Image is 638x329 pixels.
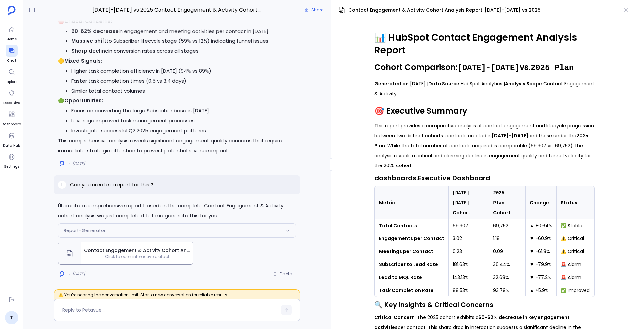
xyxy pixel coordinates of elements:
[525,232,557,245] td: ▼ -60.9%
[375,186,448,219] th: Metric
[301,5,327,15] button: Share
[61,182,63,187] span: T
[505,80,543,87] strong: Analysis Scope:
[557,245,594,258] td: ⚠️ Critical
[448,232,489,245] td: 3.02
[6,79,18,85] span: Explore
[374,80,410,87] strong: Generated on:
[58,201,296,221] p: I'll create a comprehensive report based on the complete Contact Engagement & Activity cohort ana...
[557,219,594,232] td: ✅ Stable
[71,47,108,54] strong: Sharp decline
[4,164,19,169] span: Settings
[8,6,16,16] img: petavue logo
[72,161,85,166] span: [DATE]
[60,161,64,167] img: logo
[6,24,18,42] a: Home
[374,132,588,149] strong: 2025 Plan
[493,190,507,206] code: 2025 Plan
[379,222,417,229] strong: Total Contacts
[489,271,525,284] td: 32.68%
[374,173,595,183] h3: dashboards.Executive Dashboard
[525,245,557,258] td: ▼ -61.8%
[525,186,557,219] th: Change
[448,284,489,296] td: 88.53%
[348,7,541,14] span: Contact Engagement & Activity Cohort Analysis Report: [DATE]-[DATE] vs 2025
[2,108,21,127] a: Dashboard
[58,96,296,106] p: 🟢
[557,284,594,296] td: ✅ Improved
[60,271,64,277] img: logo
[64,97,103,104] strong: Opportunities:
[84,247,190,254] span: Contact Engagement & Activity Cohort Analysis Report: [DATE]-[DATE] vs 2025
[525,219,557,232] td: ▲ +0.64%
[379,248,433,255] strong: Meetings per Contact
[489,219,525,232] td: 69,752
[525,258,557,271] td: ▼ -79.9%
[557,258,594,271] td: 🚨 Alarm
[71,66,296,76] li: Higher task completion efficiency in [DATE] (94% vs 89%)
[374,121,595,170] p: This report provides a comparative analysis of contact engagement and lifecycle progression betwe...
[6,37,18,42] span: Home
[458,63,520,72] code: [DATE]-[DATE]
[6,66,18,85] a: Explore
[64,227,106,234] span: Report-Generator
[448,186,489,219] th: Cohort
[428,80,461,87] strong: Data Source:
[58,136,296,156] p: This comprehensive analysis reveals significant engagement quality concerns that require immediat...
[489,258,525,271] td: 36.44%
[448,258,489,271] td: 181.63%
[557,232,594,245] td: ⚠️ Critical
[531,63,574,72] code: 2025 Plan
[374,79,595,99] p: [DATE] | HubSpot Analytics | Contact Engagement & Activity
[489,232,525,245] td: 1.18
[374,105,595,117] h2: 🎯 Executive Summary
[58,56,296,66] p: 🟡
[379,235,444,242] strong: Engagements per Contact
[71,126,296,136] li: Investigate successful Q2 2025 engagement patterns
[453,190,472,206] code: [DATE]-[DATE]
[72,271,85,277] span: [DATE]
[557,271,594,284] td: 🚨 Alarm
[71,106,296,116] li: Focus on converting the large Subscriber base in [DATE]
[70,181,153,189] p: Can you create a report for this ?
[374,300,595,310] h3: 🔍 Key Insights & Critical Concerns
[3,100,20,106] span: Deep Dive
[489,186,525,219] th: Cohort
[379,261,438,268] strong: Subscriber to Lead Rate
[3,130,20,148] a: Data Hub
[54,289,300,304] span: ⚠️ You're nearing the conversation limit. Start a new conversation for reliable results.
[58,242,193,265] button: Contact Engagement & Activity Cohort Analysis Report: [DATE]-[DATE] vs 2025Click to open interact...
[71,36,296,46] li: to Subscriber lifecycle stage (59% vs 12%) indicating funnel issues
[4,151,19,169] a: Settings
[374,61,595,75] h2: Cohort Comparison: vs.
[557,186,594,219] th: Status
[379,274,422,281] strong: Lead to MQL Rate
[71,46,296,56] li: in conversion rates across all stages
[525,271,557,284] td: ▼ -77.2%
[311,7,323,13] span: Share
[448,271,489,284] td: 143.13%
[81,254,193,259] span: Click to open interactive artifact
[492,132,528,139] strong: [DATE]-[DATE]
[269,269,296,279] button: Delete
[379,287,434,294] strong: Task Completion Rate
[71,86,296,96] li: Similar total contact volumes
[6,58,18,63] span: Chat
[5,311,18,324] a: T
[2,122,21,127] span: Dashboard
[6,45,18,63] a: Chat
[71,37,106,44] strong: Massive shift
[374,32,595,57] h1: 📊 HubSpot Contact Engagement Analysis Report
[448,219,489,232] td: 69,307
[448,245,489,258] td: 0.23
[374,314,415,321] strong: Critical Concern
[92,6,262,14] span: 2023-2024 vs 2025 Contact Engagement & Activity Cohort Analysis
[280,271,292,277] span: Delete
[71,116,296,126] li: Leverage improved task management processes
[71,76,296,86] li: Faster task completion times (0.5 vs 3.4 days)
[489,284,525,296] td: 93.79%
[3,143,20,148] span: Data Hub
[489,245,525,258] td: 0.09
[525,284,557,296] td: ▲ +5.9%
[64,57,102,64] strong: Mixed Signals:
